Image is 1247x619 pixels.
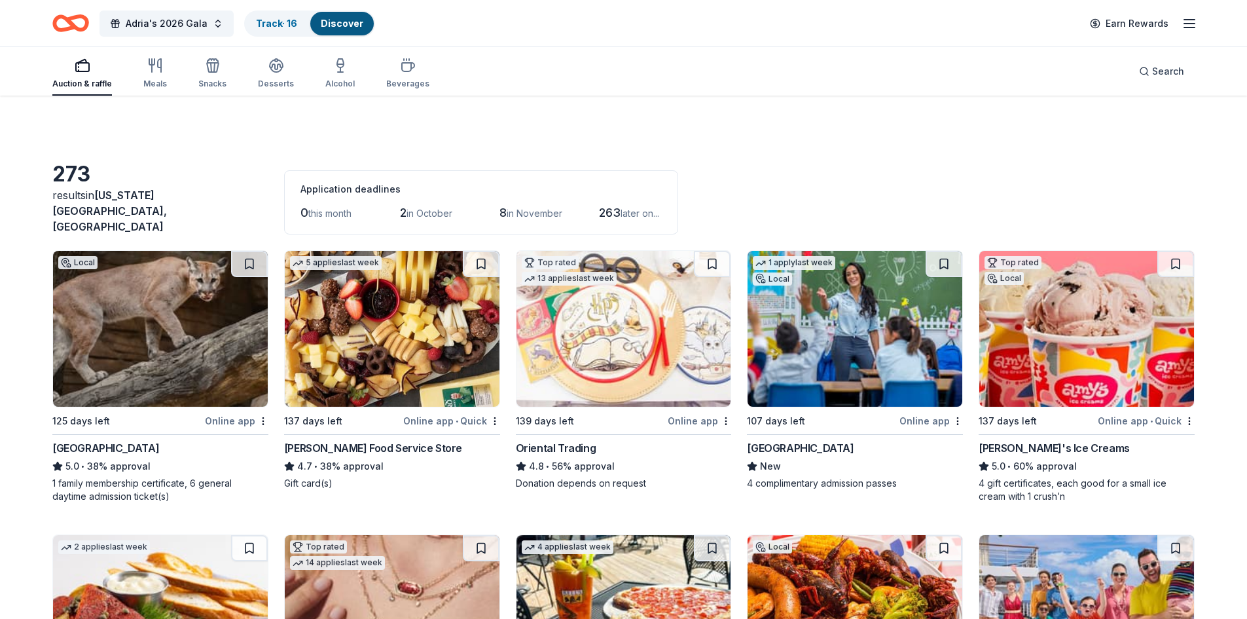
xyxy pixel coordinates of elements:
div: 137 days left [284,413,342,429]
div: 139 days left [516,413,574,429]
div: Meals [143,79,167,89]
div: 1 family membership certificate, 6 general daytime admission ticket(s) [52,477,268,503]
span: in November [507,208,562,219]
span: [US_STATE][GEOGRAPHIC_DATA], [GEOGRAPHIC_DATA] [52,189,167,233]
a: Image for Amy's Ice CreamsTop ratedLocal137 days leftOnline app•Quick[PERSON_NAME]'s Ice Creams5.... [979,250,1195,503]
div: Local [985,272,1024,285]
div: 4 complimentary admission passes [747,477,963,490]
img: Image for Oriental Trading [516,251,731,407]
div: Top rated [290,540,347,553]
button: Meals [143,52,167,96]
div: Online app Quick [1098,413,1195,429]
div: Local [753,272,792,286]
div: 137 days left [979,413,1037,429]
div: 56% approval [516,459,732,474]
button: Snacks [198,52,226,96]
span: later on... [621,208,659,219]
a: Earn Rewards [1082,12,1176,35]
div: 38% approval [52,459,268,474]
a: Image for Oriental TradingTop rated13 applieslast week139 days leftOnline appOriental Trading4.8•... [516,250,732,490]
span: • [1008,461,1011,472]
span: • [81,461,84,472]
div: [GEOGRAPHIC_DATA] [52,440,159,456]
div: 14 applies last week [290,556,385,570]
span: 263 [599,206,621,219]
button: Search [1129,58,1195,84]
button: Alcohol [325,52,355,96]
div: Application deadlines [300,181,662,197]
span: 4.8 [529,459,544,474]
span: in October [407,208,452,219]
a: Discover [321,18,363,29]
span: 8 [499,206,507,219]
span: this month [308,208,352,219]
div: Top rated [522,256,579,269]
div: Local [58,256,98,269]
span: 5.0 [65,459,79,474]
div: Local [753,540,792,553]
div: 60% approval [979,459,1195,474]
span: • [456,416,458,426]
button: Desserts [258,52,294,96]
div: Snacks [198,79,226,89]
span: Adria's 2026 Gala [126,16,208,31]
div: Oriental Trading [516,440,596,456]
a: Home [52,8,89,39]
span: • [1150,416,1153,426]
div: results [52,187,268,234]
div: Top rated [985,256,1041,269]
img: Image for Houston Zoo [53,251,268,407]
span: New [760,459,781,474]
div: 1 apply last week [753,256,835,270]
a: Track· 16 [256,18,297,29]
div: Auction & raffle [52,79,112,89]
a: Image for Children’s Museum Houston1 applylast weekLocal107 days leftOnline app[GEOGRAPHIC_DATA]N... [747,250,963,490]
span: 5.0 [992,459,1005,474]
div: [GEOGRAPHIC_DATA] [747,440,854,456]
div: 5 applies last week [290,256,382,270]
div: Beverages [386,79,429,89]
div: Donation depends on request [516,477,732,490]
button: Auction & raffle [52,52,112,96]
div: [PERSON_NAME] Food Service Store [284,440,462,456]
button: Adria's 2026 Gala [99,10,234,37]
img: Image for Amy's Ice Creams [979,251,1194,407]
div: 38% approval [284,459,500,474]
a: Image for Gordon Food Service Store5 applieslast week137 days leftOnline app•Quick[PERSON_NAME] F... [284,250,500,490]
a: Image for Houston ZooLocal125 days leftOnline app[GEOGRAPHIC_DATA]5.0•38% approval1 family member... [52,250,268,503]
div: Alcohol [325,79,355,89]
span: • [314,461,317,472]
span: in [52,189,167,233]
span: 0 [300,206,308,219]
div: 2 applies last week [58,540,150,554]
div: Online app [205,413,268,429]
div: 4 applies last week [522,540,613,554]
div: 273 [52,161,268,187]
div: Online app Quick [403,413,500,429]
span: 4.7 [297,459,312,474]
div: 125 days left [52,413,110,429]
span: 2 [400,206,407,219]
div: 13 applies last week [522,272,617,286]
div: Online app [899,413,963,429]
div: 4 gift certificates, each good for a small ice cream with 1 crush’n [979,477,1195,503]
img: Image for Children’s Museum Houston [748,251,962,407]
div: Desserts [258,79,294,89]
div: [PERSON_NAME]'s Ice Creams [979,440,1130,456]
div: Gift card(s) [284,477,500,490]
div: Online app [668,413,731,429]
button: Track· 16Discover [244,10,375,37]
span: • [546,461,549,472]
div: 107 days left [747,413,805,429]
span: Search [1152,64,1184,79]
img: Image for Gordon Food Service Store [285,251,499,407]
button: Beverages [386,52,429,96]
